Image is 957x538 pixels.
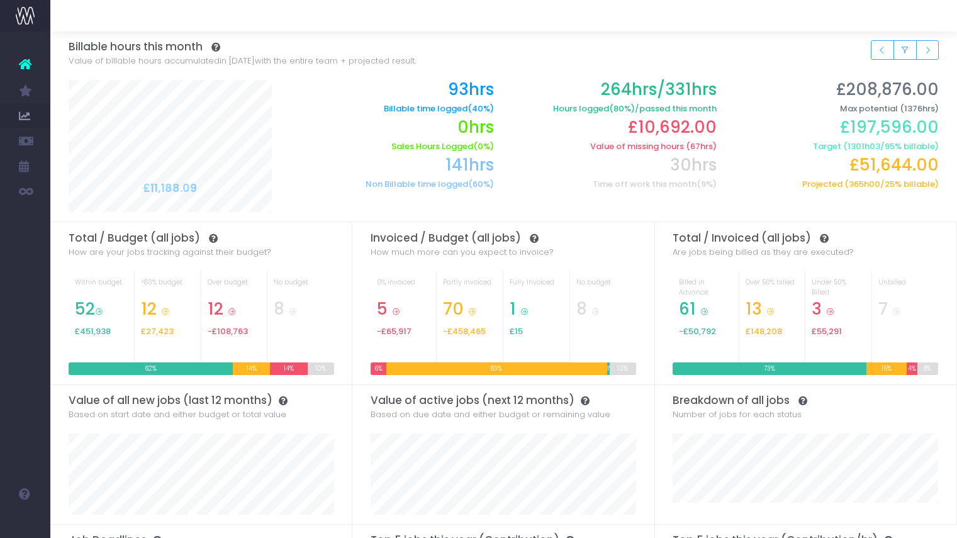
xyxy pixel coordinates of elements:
span: Value of billable hours accumulated with the entire team + projected result. [69,55,416,67]
h2: 141hrs [291,155,494,175]
span: Invoiced / Budget (all jobs) [371,232,521,244]
div: 10% [308,362,334,375]
div: Fully Invoiced [510,277,563,300]
span: 8 [576,300,587,319]
img: images/default_profile_image.png [16,513,35,532]
div: Billed in Advance [679,277,732,300]
div: 4% [907,362,917,375]
span: (0%) [473,142,494,152]
span: 61 [679,300,696,319]
h3: Value of active jobs (next 12 months) [371,394,636,406]
div: >80% budget [141,277,194,300]
div: No budget [576,277,630,300]
span: 52 [75,300,95,319]
span: 5 [377,300,388,319]
h6: Projected ( / % billable) [736,179,939,189]
h2: £208,876.00 [736,80,939,99]
span: in [DATE] [220,55,255,67]
h6: Hours logged /passed this month [513,104,716,114]
span: £55,291 [812,327,842,337]
span: £451,938 [75,327,111,337]
span: 95 [885,142,895,152]
span: (60%) [468,179,494,189]
h2: 30hrs [513,155,716,175]
span: 25 [885,179,895,189]
span: How much more can you expect to invoice? [371,246,554,259]
span: £148,208 [746,327,782,337]
span: 12 [208,300,223,319]
div: 14% [233,362,270,375]
h2: 264hrs/331hrs [513,80,716,99]
span: Number of jobs for each status [673,408,802,421]
span: 1301h03 [848,142,880,152]
div: Partly invoiced [443,277,496,300]
h6: Non Billable time logged [291,179,494,189]
span: £27,423 [141,327,174,337]
h6: Target ( / % billable) [736,142,939,152]
span: 365h00 [849,179,880,189]
span: Total / Budget (all jobs) [69,232,200,244]
div: 8% [917,362,939,375]
div: Within budget [75,277,128,300]
span: -£108,763 [208,327,248,337]
div: Small button group [871,40,939,60]
span: 12 [141,300,157,319]
h6: Billable time logged [291,104,494,114]
div: 1% [607,362,610,375]
span: -£50,792 [679,327,716,337]
div: 62% [69,362,233,375]
span: How are your jobs tracking against their budget? [69,246,271,259]
span: 3 [812,300,822,319]
h6: Max potential (1376hrs) [736,104,939,114]
div: 14% [270,362,307,375]
h3: Value of all new jobs (last 12 months) [69,394,334,406]
div: 15% [866,362,906,375]
h2: 93hrs [291,80,494,99]
span: Based on due date and either budget or remaining value [371,408,610,421]
h2: £10,692.00 [513,118,716,137]
div: 73% [673,362,866,375]
span: (80%) [609,104,635,114]
h6: Time off work this month [513,179,716,189]
span: 7 [878,300,888,319]
h2: £197,596.00 [736,118,939,137]
h2: 0hrs [291,118,494,137]
span: -£65,917 [377,327,411,337]
span: Are jobs being billed as they are executed? [673,246,854,259]
span: (40%) [467,104,494,114]
span: 1 [510,300,516,319]
span: Based on start date and either budget or total value [69,408,286,421]
div: Over budget [208,277,261,300]
div: Unbilled [878,277,932,300]
div: No budget [274,277,328,300]
h2: £51,644.00 [736,155,939,175]
div: 83% [386,362,607,375]
span: £15 [510,327,523,337]
span: Total / Invoiced (all jobs) [673,232,811,244]
span: -£458,465 [443,327,486,337]
div: Under 50% Billed [812,277,865,300]
div: Over 50% billed [746,277,799,300]
h3: Billable hours this month [69,40,939,53]
span: 13 [746,300,762,319]
div: 0% invoiced [377,277,430,300]
div: 10% [610,362,636,375]
div: 6% [371,362,386,375]
h6: Sales Hours Logged [291,142,494,152]
span: 70 [443,300,464,319]
span: Breakdown of all jobs [673,394,790,406]
span: (9%) [697,179,717,189]
span: 8 [274,300,284,319]
h6: Value of missing hours (67hrs) [513,142,716,152]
